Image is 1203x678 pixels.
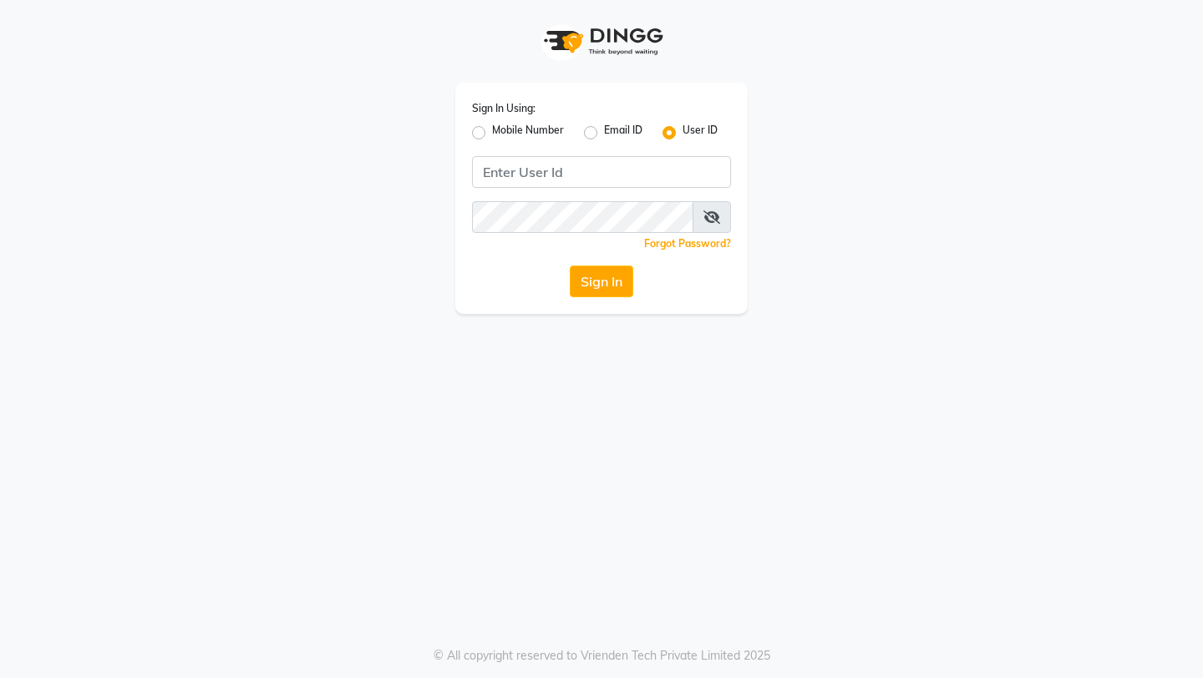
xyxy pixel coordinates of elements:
[492,123,564,143] label: Mobile Number
[472,201,693,233] input: Username
[535,17,668,66] img: logo1.svg
[644,237,731,250] a: Forgot Password?
[604,123,642,143] label: Email ID
[683,123,718,143] label: User ID
[472,156,731,188] input: Username
[472,101,536,116] label: Sign In Using:
[570,266,633,297] button: Sign In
